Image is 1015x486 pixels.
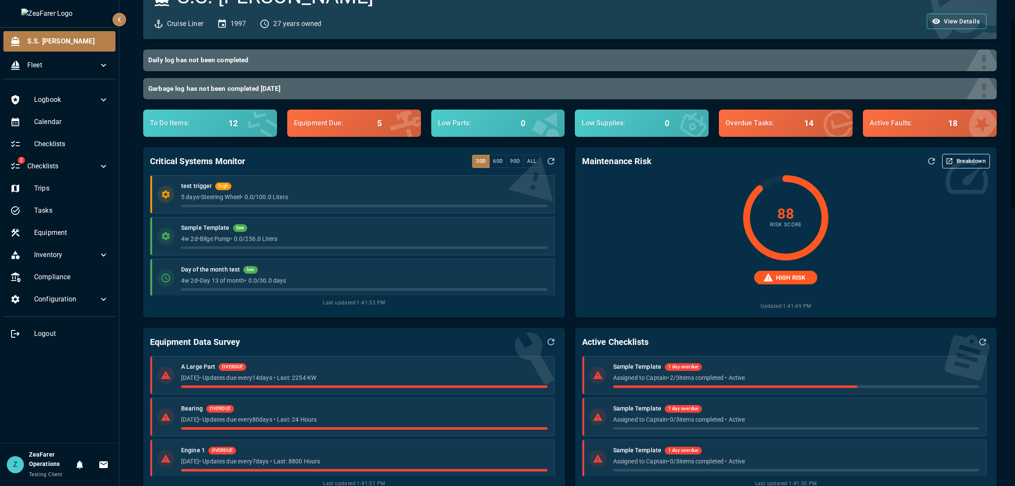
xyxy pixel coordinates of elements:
span: S.S. [PERSON_NAME] [27,36,109,46]
span: low [243,266,257,274]
h6: 0 [665,116,669,130]
button: Refresh Data [975,335,990,349]
p: [DATE] • Updates due every 14 days • Last: 2254 KW [181,373,547,382]
span: 2 [17,157,25,164]
span: Risk Score [770,221,802,229]
div: Tasks [3,200,115,221]
h6: Sample Template [613,446,662,455]
h6: Daily log has not been completed [148,55,985,66]
h6: Sample Template [181,223,230,233]
h6: Bearing [181,404,203,414]
p: 1997 [231,19,246,29]
button: Daily log has not been completed [143,49,997,71]
p: Cruise Liner [167,19,203,29]
p: Assigned to Captain • 0 / 3 items completed • Active [613,415,979,424]
button: All [523,155,540,168]
p: Equipment Due : [294,118,370,128]
span: Tasks [34,205,109,216]
span: Updated: 1:41:49 PM [761,295,811,311]
p: 5 days • Steering Wheel • 0.0 / 100.0 Liters [181,193,547,201]
button: Garbage log has not been completed [DATE] [143,78,997,100]
div: Calendar [3,112,115,132]
p: Low Supplies : [582,118,658,128]
span: Fleet [27,60,98,70]
span: 1 day overdue [665,405,702,413]
p: To Do Items : [150,118,222,128]
h6: Sample Template [613,404,662,414]
p: Assigned to Captain • 0 / 3 items completed • Active [613,457,979,466]
h6: 12 [228,116,238,130]
span: low [233,225,247,232]
span: Last updated: 1:41:53 PM [150,299,558,307]
p: Low Parts : [438,118,514,128]
button: View Details [927,14,986,29]
div: Fleet [3,55,115,75]
h6: A Large Part [181,362,215,372]
span: Logbook [34,95,98,105]
p: Assigned to Captain • 2 / 3 items completed • Active [613,373,979,382]
h6: 18 [948,116,957,130]
h6: Sample Template [613,362,662,372]
span: 1 day overdue [665,447,702,454]
div: Trips [3,178,115,199]
button: 30d [472,155,490,168]
p: Overdue Tasks : [726,118,797,128]
p: 27 years owned [273,19,321,29]
p: [DATE] • Updates due every 7 days • Last: 8800 Hours [181,457,547,466]
h6: Active Checklists [582,335,649,349]
button: Refresh Data [544,335,558,349]
div: Z [7,456,24,473]
p: Active Faults : [870,118,941,128]
h6: Engine 1 [181,446,205,455]
p: [DATE] • Updates due every 80 days • Last: 24 Hours [181,415,547,424]
span: Equipment [34,228,109,238]
span: Compliance [34,272,109,282]
h6: test trigger [181,182,212,191]
h6: 0 [521,116,525,130]
span: Testing Client [29,472,63,477]
span: Calendar [34,117,109,127]
span: Checklists [27,161,98,171]
h6: 5 [377,116,382,130]
button: Notifications [71,456,88,473]
span: high [215,183,231,190]
button: 90d [506,155,524,168]
div: Checklists [3,134,115,154]
span: Inventory [34,250,98,260]
h6: Maintenance Risk [582,154,652,168]
span: OVERDUE [219,364,246,371]
h6: 14 [804,116,813,130]
button: Invitations [95,456,112,473]
div: S.S. [PERSON_NAME] [3,31,115,52]
button: 60d [489,155,507,168]
span: Checklists [34,139,109,149]
h6: Garbage log has not been completed [DATE] [148,83,985,95]
div: Logout [3,324,115,344]
button: Breakdown [942,154,990,168]
h4: 88 [777,206,795,221]
div: Configuration [3,289,115,310]
div: Equipment [3,223,115,243]
span: 1 day overdue [665,364,702,371]
h6: Equipment Data Survey [150,335,240,349]
p: 4w 2d • Day 13 of month • 0.0 / 30.0 days [181,276,547,285]
div: Inventory [3,245,115,265]
span: OVERDUE [208,447,236,454]
span: HIGH RISK [771,273,810,282]
p: 4w 2d • Bilge Pump • 0.0 / 256.0 Liters [181,234,547,243]
h6: Day of the month test [181,265,240,275]
span: Trips [34,183,109,194]
img: ZeaFarer Logo [21,9,98,19]
span: OVERDUE [206,405,234,413]
button: Refresh Assessment [924,154,939,168]
div: 2Checklists [3,156,115,176]
button: Refresh Data [544,154,558,168]
div: Compliance [3,267,115,287]
div: Logbook [3,90,115,110]
h6: ZeaFarer Operations [29,450,71,469]
span: Configuration [34,294,98,304]
h6: Critical Systems Monitor [150,154,245,168]
span: Logout [34,329,109,339]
